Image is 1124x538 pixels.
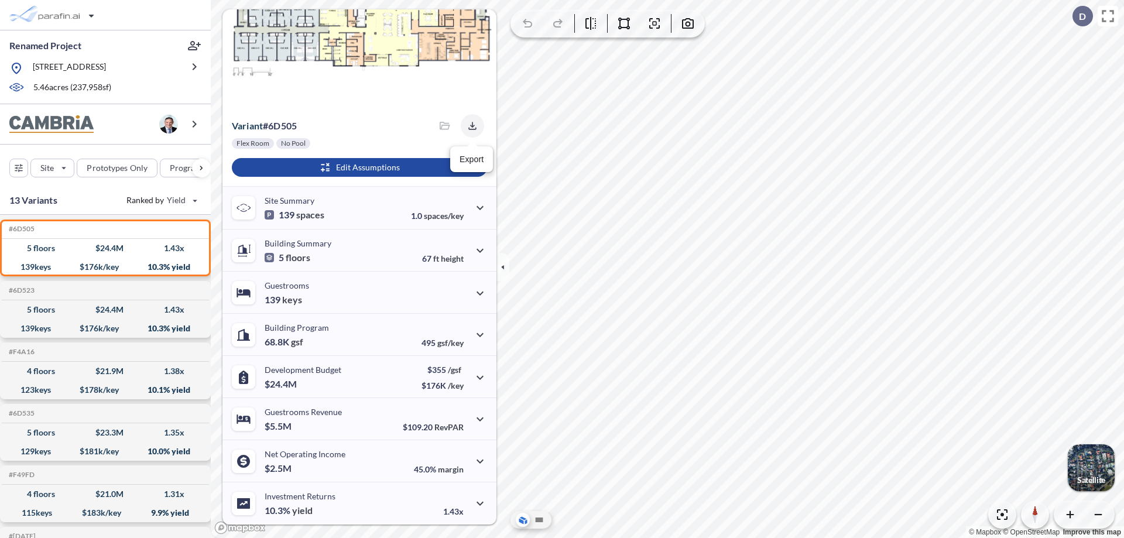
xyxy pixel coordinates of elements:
[1079,11,1086,22] p: D
[532,513,546,527] button: Site Plan
[33,61,106,76] p: [STREET_ADDRESS]
[421,338,464,348] p: 495
[9,193,57,207] p: 13 Variants
[265,420,293,432] p: $5.5M
[424,211,464,221] span: spaces/key
[6,471,35,479] h5: Click to copy the code
[117,191,205,210] button: Ranked by Yield
[1068,444,1115,491] button: Switcher ImageSatellite
[448,365,461,375] span: /gsf
[265,449,345,459] p: Net Operating Income
[6,409,35,417] h5: Click to copy the code
[214,521,266,534] a: Mapbox homepage
[1003,528,1060,536] a: OpenStreetMap
[969,528,1001,536] a: Mapbox
[403,422,464,432] p: $109.20
[291,336,303,348] span: gsf
[265,280,309,290] p: Guestrooms
[516,513,530,527] button: Aerial View
[265,462,293,474] p: $2.5M
[281,139,306,148] p: No Pool
[167,194,186,206] span: Yield
[40,162,54,174] p: Site
[6,286,35,294] h5: Click to copy the code
[441,253,464,263] span: height
[448,381,464,390] span: /key
[9,39,81,52] p: Renamed Project
[33,81,111,94] p: 5.46 acres ( 237,958 sf)
[232,158,487,177] button: Edit Assumptions
[286,252,310,263] span: floors
[434,422,464,432] span: RevPAR
[265,365,341,375] p: Development Budget
[421,381,464,390] p: $176K
[1068,444,1115,491] img: Switcher Image
[265,336,303,348] p: 68.8K
[265,294,302,306] p: 139
[77,159,157,177] button: Prototypes Only
[30,159,74,177] button: Site
[6,225,35,233] h5: Click to copy the code
[336,162,400,173] p: Edit Assumptions
[87,162,148,174] p: Prototypes Only
[159,115,178,133] img: user logo
[1077,475,1105,485] p: Satellite
[438,464,464,474] span: margin
[292,505,313,516] span: yield
[422,253,464,263] p: 67
[460,153,484,166] p: Export
[421,365,464,375] p: $355
[265,209,324,221] p: 139
[411,211,464,221] p: 1.0
[265,505,313,516] p: 10.3%
[265,407,342,417] p: Guestrooms Revenue
[232,120,263,131] span: Variant
[437,338,464,348] span: gsf/key
[160,159,223,177] button: Program
[282,294,302,306] span: keys
[265,378,299,390] p: $24.4M
[6,348,35,356] h5: Click to copy the code
[265,491,335,501] p: Investment Returns
[414,464,464,474] p: 45.0%
[232,120,297,132] p: # 6d505
[170,162,203,174] p: Program
[296,209,324,221] span: spaces
[1063,528,1121,536] a: Improve this map
[265,323,329,333] p: Building Program
[443,506,464,516] p: 1.43x
[265,238,331,248] p: Building Summary
[9,115,94,133] img: BrandImage
[265,196,314,205] p: Site Summary
[265,252,310,263] p: 5
[237,139,269,148] p: Flex Room
[433,253,439,263] span: ft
